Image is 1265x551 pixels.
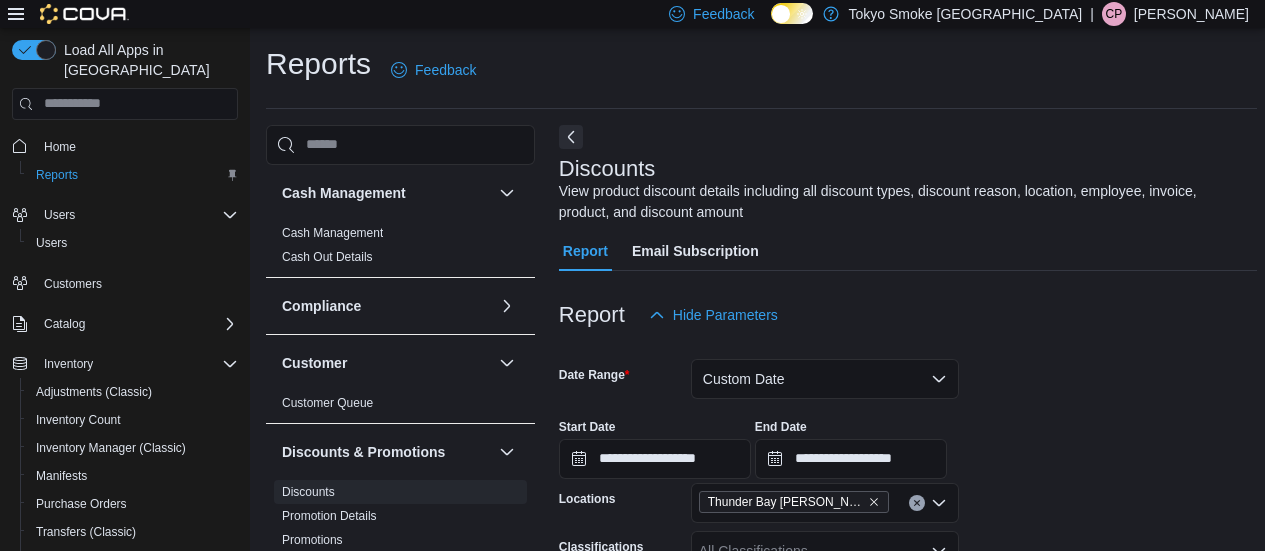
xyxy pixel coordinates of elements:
[849,2,1083,26] p: Tokyo Smoke [GEOGRAPHIC_DATA]
[755,439,947,479] input: Press the down key to open a popover containing a calendar.
[559,181,1247,223] div: View product discount details including all discount types, discount reason, location, employee, ...
[20,434,246,462] button: Inventory Manager (Classic)
[673,305,778,325] span: Hide Parameters
[282,296,361,316] h3: Compliance
[20,229,246,257] button: Users
[1102,2,1126,26] div: Cameron Palmer
[282,183,491,203] button: Cash Management
[28,520,238,544] span: Transfers (Classic)
[909,495,925,511] button: Clear input
[691,359,959,399] button: Custom Date
[282,353,491,373] button: Customer
[282,533,343,547] a: Promotions
[559,157,656,181] h3: Discounts
[36,312,238,336] span: Catalog
[755,419,807,435] label: End Date
[559,491,616,507] label: Locations
[20,378,246,406] button: Adjustments (Classic)
[28,492,238,516] span: Purchase Orders
[36,235,67,251] span: Users
[383,50,484,90] a: Feedback
[44,207,75,223] span: Users
[1106,2,1123,26] span: CP
[20,518,246,546] button: Transfers (Classic)
[28,231,75,255] a: Users
[771,3,813,24] input: Dark Mode
[282,485,335,499] a: Discounts
[559,303,625,327] h3: Report
[36,135,84,159] a: Home
[931,495,947,511] button: Open list of options
[771,24,772,25] span: Dark Mode
[495,181,519,205] button: Cash Management
[282,226,383,240] a: Cash Management
[28,163,238,187] span: Reports
[28,436,194,460] a: Inventory Manager (Classic)
[36,496,127,512] span: Purchase Orders
[20,406,246,434] button: Inventory Count
[56,40,238,80] span: Load All Apps in [GEOGRAPHIC_DATA]
[495,440,519,464] button: Discounts & Promotions
[20,462,246,490] button: Manifests
[632,231,759,271] span: Email Subscription
[282,509,377,523] a: Promotion Details
[28,380,160,404] a: Adjustments (Classic)
[282,296,491,316] button: Compliance
[282,225,383,241] span: Cash Management
[36,203,238,227] span: Users
[282,353,347,373] h3: Customer
[36,352,101,376] button: Inventory
[28,464,238,488] span: Manifests
[699,491,889,513] span: Thunder Bay Arthur
[36,312,93,336] button: Catalog
[20,490,246,518] button: Purchase Orders
[1134,2,1249,26] p: [PERSON_NAME]
[28,163,86,187] a: Reports
[36,440,186,456] span: Inventory Manager (Classic)
[28,520,144,544] a: Transfers (Classic)
[266,44,371,84] h1: Reports
[44,276,102,292] span: Customers
[40,4,129,24] img: Cova
[266,221,535,277] div: Cash Management
[282,484,335,500] span: Discounts
[28,408,238,432] span: Inventory Count
[4,350,246,378] button: Inventory
[282,395,373,411] span: Customer Queue
[282,396,373,410] a: Customer Queue
[4,310,246,338] button: Catalog
[28,408,129,432] a: Inventory Count
[282,183,406,203] h3: Cash Management
[282,532,343,548] span: Promotions
[36,412,121,428] span: Inventory Count
[282,249,373,265] span: Cash Out Details
[563,231,608,271] span: Report
[44,356,93,372] span: Inventory
[28,380,238,404] span: Adjustments (Classic)
[282,250,373,264] a: Cash Out Details
[415,60,476,80] span: Feedback
[36,271,238,296] span: Customers
[708,492,864,512] span: Thunder Bay [PERSON_NAME]
[36,272,110,296] a: Customers
[36,384,152,400] span: Adjustments (Classic)
[4,201,246,229] button: Users
[28,231,238,255] span: Users
[868,496,880,508] button: Remove Thunder Bay Arthur from selection in this group
[282,508,377,524] span: Promotion Details
[282,442,491,462] button: Discounts & Promotions
[282,442,445,462] h3: Discounts & Promotions
[28,436,238,460] span: Inventory Manager (Classic)
[28,492,135,516] a: Purchase Orders
[559,439,751,479] input: Press the down key to open a popover containing a calendar.
[36,167,78,183] span: Reports
[36,468,87,484] span: Manifests
[28,464,95,488] a: Manifests
[44,139,76,155] span: Home
[559,367,630,383] label: Date Range
[36,524,136,540] span: Transfers (Classic)
[641,295,786,335] button: Hide Parameters
[36,203,83,227] button: Users
[266,391,535,423] div: Customer
[495,351,519,375] button: Customer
